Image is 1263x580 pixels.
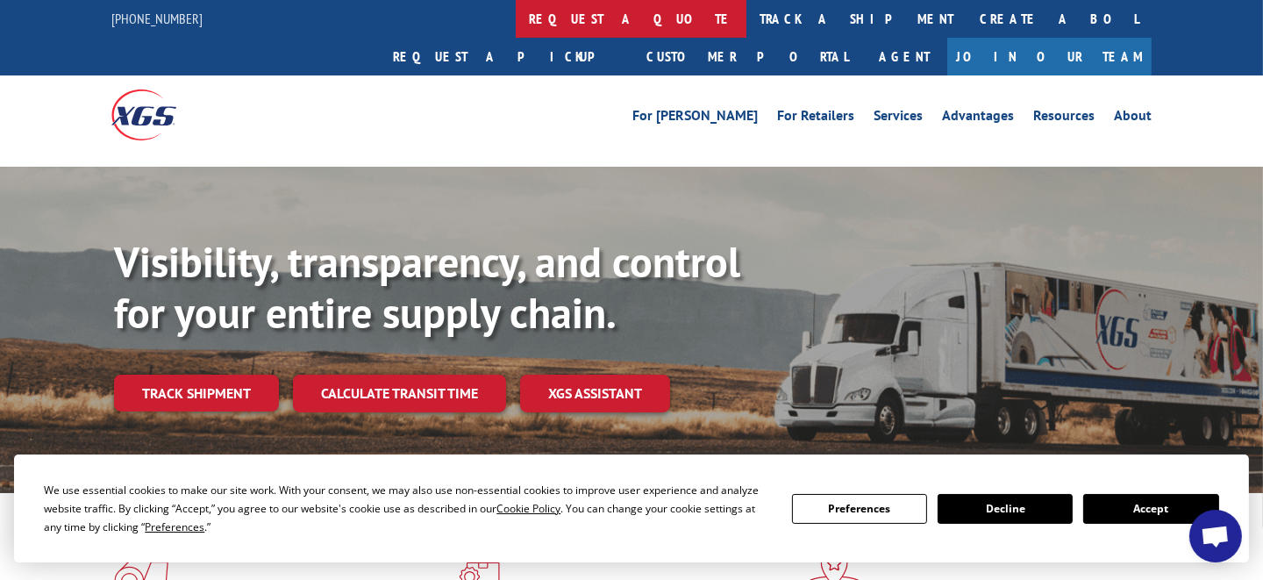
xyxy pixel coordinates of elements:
a: Request a pickup [380,38,633,75]
a: For [PERSON_NAME] [632,109,758,128]
a: Track shipment [114,375,279,412]
b: Visibility, transparency, and control for your entire supply chain. [114,234,740,340]
div: Open chat [1189,510,1242,562]
div: We use essential cookies to make our site work. With your consent, we may also use non-essential ... [44,481,770,536]
a: Services [874,109,923,128]
span: Cookie Policy [496,501,560,516]
a: [PHONE_NUMBER] [111,10,203,27]
button: Decline [938,494,1073,524]
a: Resources [1033,109,1095,128]
div: Cookie Consent Prompt [14,455,1249,562]
a: Calculate transit time [293,375,506,412]
a: XGS ASSISTANT [520,375,670,412]
a: Customer Portal [633,38,861,75]
span: Preferences [145,519,204,534]
a: Join Our Team [947,38,1152,75]
button: Accept [1083,494,1218,524]
button: Preferences [792,494,927,524]
a: Agent [861,38,947,75]
a: For Retailers [777,109,854,128]
a: About [1114,109,1152,128]
a: Advantages [942,109,1014,128]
